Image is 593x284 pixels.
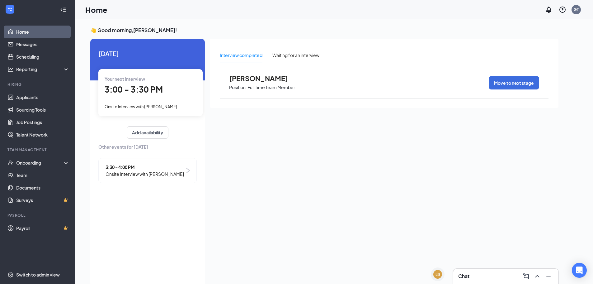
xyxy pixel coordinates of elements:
svg: Notifications [545,6,553,13]
a: Scheduling [16,51,69,63]
div: Payroll [7,213,68,218]
a: Talent Network [16,128,69,141]
svg: QuestionInfo [559,6,566,13]
span: Onsite Interview with [PERSON_NAME] [105,104,177,109]
svg: Analysis [7,66,14,72]
a: Applicants [16,91,69,103]
span: [PERSON_NAME] [229,74,298,82]
button: Minimize [544,271,553,281]
button: ComposeMessage [521,271,531,281]
svg: ComposeMessage [522,272,530,280]
div: LB [435,272,440,277]
a: Messages [16,38,69,51]
div: Hiring [7,82,68,87]
a: SurveysCrown [16,194,69,206]
a: Team [16,169,69,181]
h3: Chat [458,273,469,280]
div: Interview completed [220,52,262,59]
button: Add availability [127,126,168,139]
div: Open Intercom Messenger [572,263,587,278]
span: Other events for [DATE] [98,143,197,150]
svg: UserCheck [7,160,14,166]
a: Sourcing Tools [16,103,69,116]
a: PayrollCrown [16,222,69,234]
a: Documents [16,181,69,194]
p: Full Time Team Member [247,84,295,90]
svg: WorkstreamLogo [7,6,13,12]
span: 3:30 - 4:00 PM [106,164,184,171]
div: Waiting for an interview [272,52,319,59]
a: Home [16,26,69,38]
span: 3:00 - 3:30 PM [105,84,163,94]
div: Team Management [7,147,68,152]
div: Onboarding [16,160,64,166]
p: Position: [229,84,247,90]
a: Job Postings [16,116,69,128]
button: Move to next stage [489,76,539,89]
span: Onsite Interview with [PERSON_NAME] [106,171,184,177]
svg: Settings [7,272,14,278]
button: ChevronUp [532,271,542,281]
div: Reporting [16,66,70,72]
span: Your next interview [105,76,145,82]
div: Switch to admin view [16,272,60,278]
h1: Home [85,4,107,15]
h3: 👋 Good morning, [PERSON_NAME] ! [90,27,558,34]
svg: Minimize [545,272,552,280]
span: [DATE] [98,49,197,58]
svg: ChevronUp [534,272,541,280]
div: GT [574,7,579,12]
svg: Collapse [60,7,66,13]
